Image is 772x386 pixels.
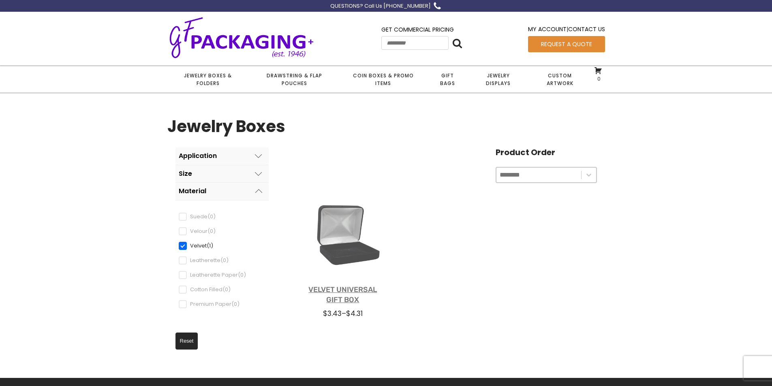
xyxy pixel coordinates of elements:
div: – [304,309,382,318]
span: Velvet [187,242,246,250]
a: Contact Us [568,25,605,33]
button: Material [175,183,269,200]
div: QUESTIONS? Call Us [PHONE_NUMBER] [330,2,431,11]
div: Leatherette Paper(0) [179,271,246,279]
button: Size [175,165,269,183]
div: Size [179,170,192,177]
span: (1) [207,242,213,250]
div: Material [179,188,206,195]
a: 0 [594,66,602,82]
div: Application [179,152,217,160]
div: Velour(0) [179,227,246,235]
div: Suede(0) [179,213,246,221]
a: Jewelry Displays [468,66,528,93]
a: Request a Quote [528,36,605,52]
div: Premium Paper(0) [179,300,246,308]
a: Drawstring & Flap Pouches [249,66,340,93]
button: Toggle List [582,168,596,182]
a: Coin Boxes & Promo Items [340,66,426,93]
a: Gift Bags [427,66,468,93]
div: Cotton Filled(0) [179,286,246,294]
button: Reset [175,333,198,350]
a: My Account [528,25,567,33]
img: GF Packaging + - Established 1946 [167,15,316,60]
div: Leatherette(0) [179,256,246,264]
a: Get Commercial Pricing [381,26,454,34]
span: $4.31 [346,309,363,318]
span: $3.43 [323,309,342,318]
div: | [528,25,605,36]
a: Jewelry Boxes & Folders [167,66,249,93]
h1: Jewelry Boxes [167,113,285,139]
span: 0 [595,75,601,82]
button: Application [175,147,269,165]
div: Velvet(1) [179,242,246,250]
a: Custom Artwork [528,66,591,93]
h4: Product Order [496,147,597,157]
a: Velvet Universal Gift Box [304,285,382,305]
